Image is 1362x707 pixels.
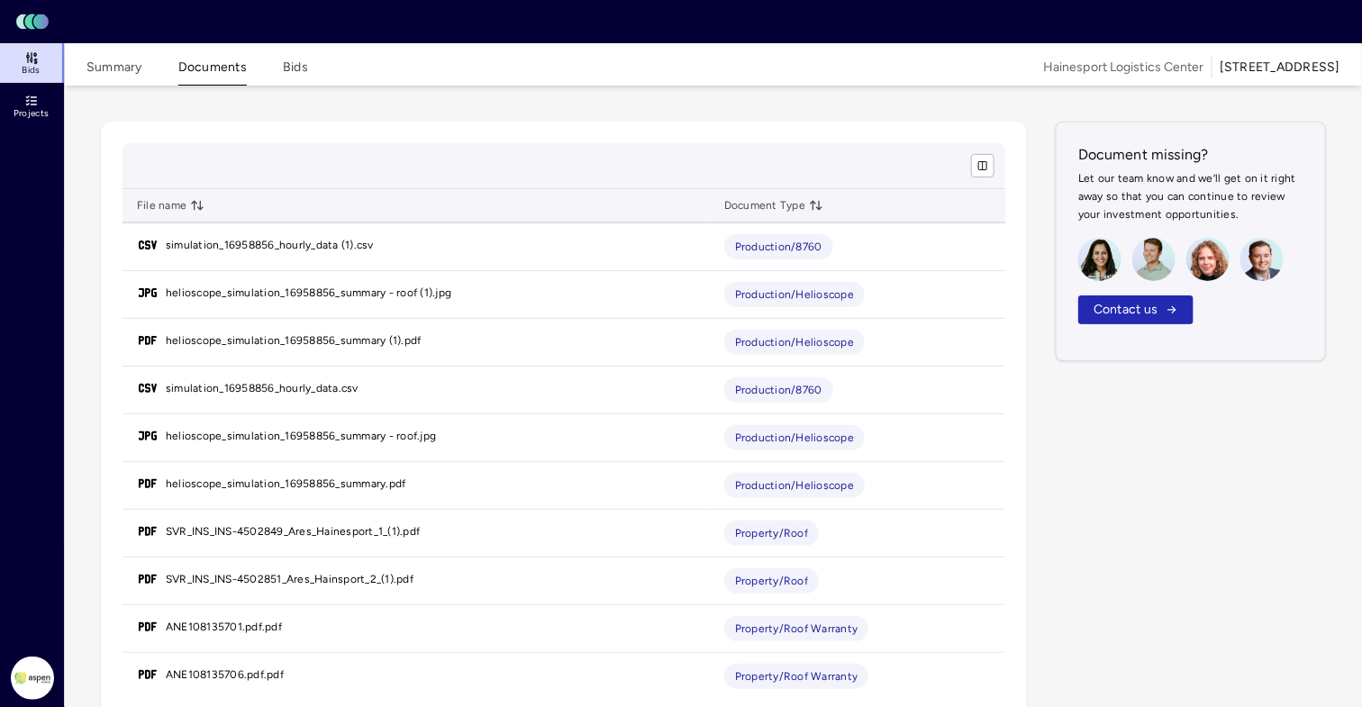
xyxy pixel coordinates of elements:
[190,198,204,213] button: toggle sorting
[1078,144,1303,169] h2: Document missing?
[735,238,822,256] span: Production/8760
[735,429,854,447] span: Production/Helioscope
[735,286,854,304] span: Production/Helioscope
[283,58,308,86] button: Bids
[735,381,822,399] span: Production/8760
[735,524,808,542] span: Property/Roof
[735,476,854,494] span: Production/Helioscope
[14,108,49,119] span: Projects
[166,379,359,397] a: simulation_16958856_hourly_data.csv
[1078,295,1194,324] a: Contact us
[166,522,420,540] a: SVR_INS_INS-4502849_Ares_Hainesport_1_(1).pdf
[166,236,374,254] a: simulation_16958856_hourly_data (1).csv
[724,196,823,214] span: Document Type
[11,657,54,700] img: Aspen Power
[1043,58,1204,77] span: Hainesport Logistics Center
[166,475,406,493] a: helioscope_simulation_16958856_summary.pdf
[735,572,808,590] span: Property/Roof
[137,196,204,214] span: File name
[735,620,858,638] span: Property/Roof Warranty
[22,65,40,76] span: Bids
[166,284,451,302] a: helioscope_simulation_16958856_summary - roof (1).jpg
[1220,58,1340,77] div: [STREET_ADDRESS]
[166,427,436,445] a: helioscope_simulation_16958856_summary - roof.jpg
[166,618,282,636] a: ANE108135701.pdf.pdf
[1094,300,1158,320] span: Contact us
[166,666,284,684] a: ANE108135706.pdf.pdf
[86,58,142,86] button: Summary
[1078,295,1194,324] button: Contact us
[735,333,854,351] span: Production/Helioscope
[735,667,858,685] span: Property/Roof Warranty
[971,154,994,177] button: show/hide columns
[1078,169,1303,223] p: Let our team know and we’ll get on it right away so that you can continue to review your investme...
[178,58,247,86] button: Documents
[166,331,422,349] a: helioscope_simulation_16958856_summary (1).pdf
[166,570,413,588] a: SVR_INS_INS-4502851_Ares_Hainsport_2_(1).pdf
[86,47,308,86] div: tabs
[809,198,823,213] button: toggle sorting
